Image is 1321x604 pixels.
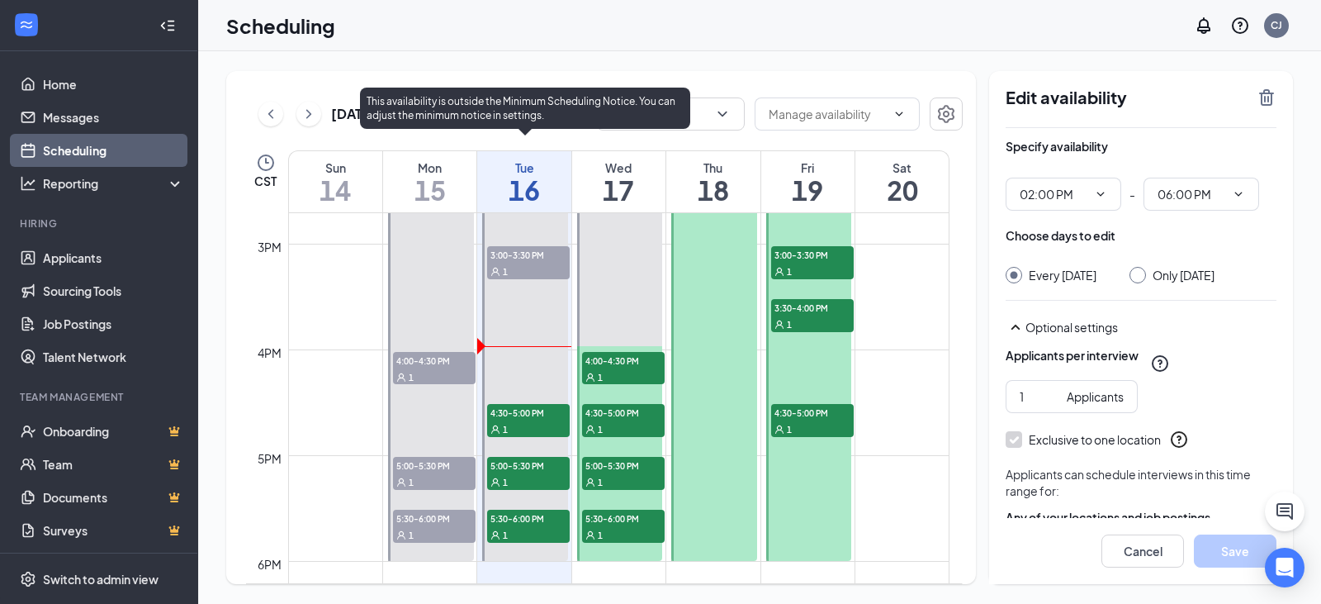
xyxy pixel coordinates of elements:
span: 4:00-4:30 PM [582,352,665,369]
a: Talent Network [43,340,184,373]
svg: User [585,478,595,487]
div: Tue [477,159,571,176]
svg: User [490,425,500,435]
a: Home [43,68,184,101]
span: 4:30-5:00 PM [487,404,570,421]
h1: 20 [855,176,949,204]
svg: ChevronRight [301,104,317,124]
div: 4pm [254,344,285,362]
div: Exclusive to one location [1029,431,1161,448]
svg: Notifications [1194,16,1214,36]
span: 5:00-5:30 PM [487,457,570,473]
span: 5:30-6:00 PM [582,510,665,526]
svg: User [585,373,595,383]
div: Optional settings [1025,319,1276,335]
a: September 18, 2025 [666,151,760,212]
svg: SmallChevronUp [1006,317,1025,337]
div: Specify availability [1006,138,1108,155]
button: ChevronLeft [258,102,283,126]
div: Applicants can schedule interviews in this time range for: [1006,466,1276,499]
div: Every [DATE] [1029,267,1096,283]
span: 1 [503,477,508,488]
span: 3:00-3:30 PM [771,246,854,263]
svg: User [396,478,406,487]
a: Job Postings [43,307,184,340]
svg: User [585,530,595,540]
svg: ChevronDown [714,106,731,122]
div: Thu [666,159,760,176]
a: SurveysCrown [43,514,184,547]
div: Optional settings [1006,317,1276,337]
span: 1 [598,530,603,541]
span: 5:00-5:30 PM [582,457,665,473]
a: September 14, 2025 [289,151,382,212]
span: 1 [598,372,603,383]
svg: QuestionInfo [1150,354,1170,373]
span: 4:30-5:00 PM [582,404,665,421]
svg: ChatActive [1275,502,1295,521]
div: Applicants per interview [1006,347,1139,364]
svg: Analysis [20,175,36,192]
h1: 19 [761,176,855,204]
a: September 20, 2025 [855,151,949,212]
h1: 17 [572,176,665,204]
a: Messages [43,101,184,134]
div: 6pm [254,555,285,573]
span: 1 [787,424,792,435]
a: September 16, 2025 [477,151,571,212]
span: 1 [409,530,414,541]
div: Wed [572,159,665,176]
svg: ChevronDown [893,107,906,121]
div: Switch to admin view [43,571,159,587]
a: Scheduling [43,134,184,167]
input: Manage availability [769,105,886,123]
svg: ChevronLeft [263,104,279,124]
svg: Clock [256,153,276,173]
div: Team Management [20,390,181,404]
div: Any of your locations and job postings [1006,509,1276,526]
div: Applicants [1067,388,1124,406]
button: Save [1194,535,1276,568]
svg: QuestionInfo [1230,16,1250,36]
span: 5:30-6:00 PM [487,510,570,526]
button: ChevronRight [296,102,321,126]
span: 1 [598,424,603,435]
div: - [1006,178,1276,211]
div: CJ [1271,18,1282,32]
svg: User [490,267,500,277]
div: Reporting [43,175,185,192]
a: September 15, 2025 [383,151,476,212]
span: CST [254,173,277,189]
h1: 14 [289,176,382,204]
svg: User [585,425,595,435]
div: Mon [383,159,476,176]
svg: ChevronDown [1232,188,1245,201]
button: Cancel [1101,535,1184,568]
span: 5:30-6:00 PM [393,510,476,526]
svg: User [774,267,784,277]
svg: User [490,530,500,540]
span: 3:30-4:00 PM [771,299,854,316]
span: 5:00-5:30 PM [393,457,476,473]
span: 1 [503,266,508,278]
span: 1 [503,530,508,541]
h1: 16 [477,176,571,204]
svg: Collapse [159,17,176,34]
h1: 15 [383,176,476,204]
span: 1 [787,319,792,331]
svg: User [396,530,406,540]
h3: [DATE] - [DATE] [331,105,430,123]
h1: Scheduling [226,12,335,40]
div: This availability is outside the Minimum Scheduling Notice. You can adjust the minimum notice in ... [360,88,690,129]
a: Sourcing Tools [43,274,184,307]
svg: Settings [20,571,36,587]
div: Sat [855,159,949,176]
a: Applicants [43,241,184,274]
svg: ChevronDown [1094,188,1107,201]
svg: User [774,425,784,435]
svg: WorkstreamLogo [18,17,35,33]
a: September 17, 2025 [572,151,665,212]
h1: 18 [666,176,760,204]
button: Settings [930,97,963,131]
